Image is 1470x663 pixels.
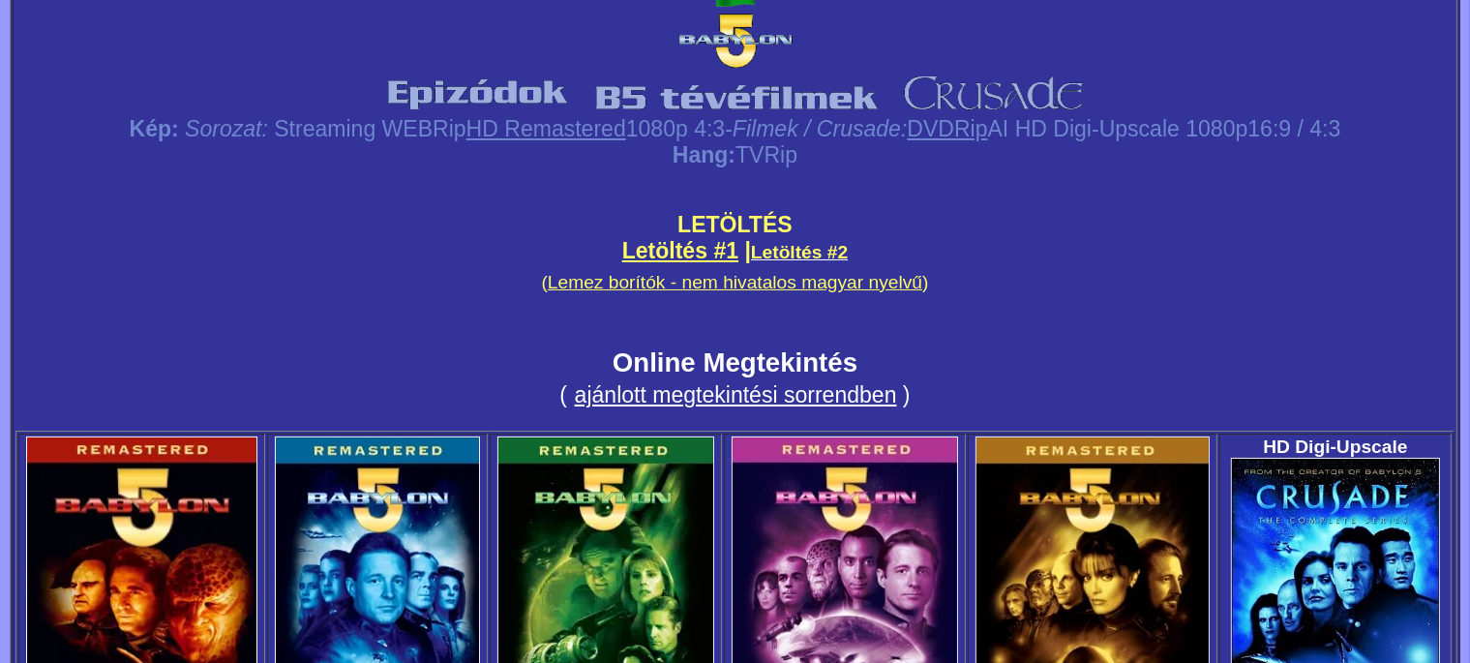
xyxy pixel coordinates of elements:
[733,116,907,141] span: Filmek / Crusade:
[751,242,848,262] a: Letöltés #2
[725,116,907,141] big: -
[745,238,751,263] span: |
[988,116,1248,141] big: AI HD Digi-Upscale 1080p
[903,382,911,407] span: )
[1247,116,1340,141] big: 16:9 / 4:3
[548,272,922,292] a: Lemez borítók - nem hivatalos magyar nyelvű
[575,382,885,407] a: ajánlott megtekintési sorrendbe
[677,212,793,237] span: LETÖLTÉS
[559,382,567,407] small: (
[673,142,735,167] span: Hang:
[613,347,857,377] span: Online Megtekintés
[274,116,725,141] big: Streaming WEBRip 1080p 4:3
[542,272,929,292] small: ( )
[130,116,179,141] span: Kép:
[907,116,987,141] a: DVDRip
[1263,437,1407,457] span: HD Digi-Upscale
[466,116,626,141] a: HD Remastered
[885,382,897,407] a: n
[622,238,738,263] a: Letöltés #1
[185,116,268,141] span: Sorozat:
[673,142,797,167] span: TVRip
